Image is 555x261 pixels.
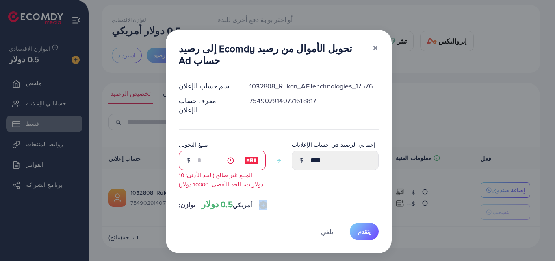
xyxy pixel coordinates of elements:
[249,81,404,90] font: 1032808_Rukan_AFTehchnologies_1757645354436
[179,96,216,114] font: معرف حساب الإعلان
[179,171,264,188] font: المبلغ غير صالح (الحد الأدنى: 10 دولارات، الحد الأقصى: 10000 دولار)
[249,96,316,105] font: 7549029140771618817
[233,200,253,209] font: أمريكي
[350,223,379,240] button: يتقدم
[311,223,343,240] button: يلغي
[202,198,232,210] font: 0.5 دولار
[321,227,333,236] font: يلغي
[520,224,549,255] iframe: محادثة
[292,140,376,149] font: إجمالي الرصيد في حساب الإعلانات
[358,228,371,236] font: يتقدم
[244,156,259,165] img: صورة
[179,200,195,209] font: توازن:
[179,81,231,90] font: اسم حساب الإعلان
[259,201,267,209] img: صورة
[179,42,353,67] font: تحويل الأموال من رصيد Ecomdy إلى رصيد حساب Ad
[179,140,208,149] font: مبلغ التحويل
